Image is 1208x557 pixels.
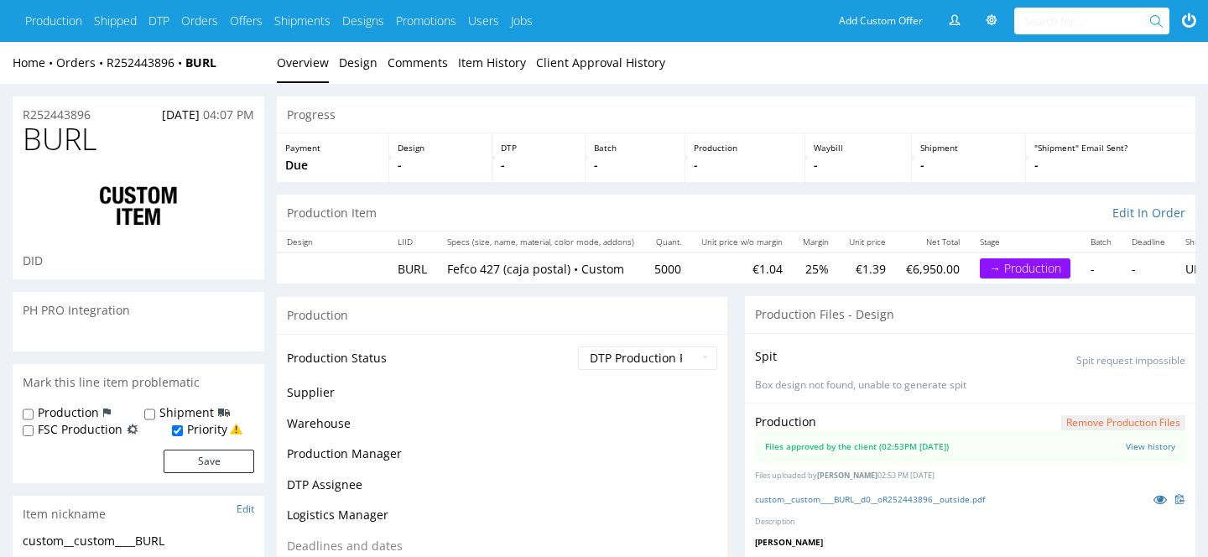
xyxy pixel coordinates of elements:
img: ico-item-custom-a8f9c3db6a5631ce2f509e228e8b95abde266dc4376634de7b166047de09ff05.png [71,173,206,240]
p: - [694,157,797,174]
p: Fefco 427 (caja postal) • Custom [447,261,634,278]
p: DTP [501,142,576,154]
a: Item History [458,42,526,83]
span: [PERSON_NAME] [755,536,823,548]
th: LIID [388,232,437,252]
td: €1.04 [691,252,793,284]
a: Home [13,55,56,70]
a: Design [339,42,377,83]
th: Unit price w/o margin [691,232,793,252]
td: €6,950.00 [896,252,970,284]
a: Edit [237,502,254,516]
a: Add Custom Offer [830,8,932,34]
th: Batch [1080,232,1122,252]
p: Payment [285,142,380,154]
div: Production Files - Design [745,296,1195,333]
td: Warehouse [287,414,574,445]
p: Spit [755,348,777,365]
a: Edit In Order [1112,205,1185,221]
td: - [1080,252,1122,284]
p: Spit request impossible [1076,354,1185,368]
p: - [920,157,1018,174]
a: BURL [185,55,216,70]
a: R252443896 [23,107,91,123]
th: Margin [793,232,839,252]
th: Net Total [896,232,970,252]
p: Box design not found, unable to generate spit [755,378,1185,393]
span: [PERSON_NAME] [817,470,877,481]
span: BURL [23,122,96,156]
p: - [594,157,676,174]
td: Production Manager [287,444,574,475]
p: Files uploaded by 02:53 PM [DATE] [755,471,1185,482]
div: custom__custom____BURL [23,533,254,549]
td: Supplier [287,383,574,414]
p: - [814,157,903,174]
a: Shipped [94,13,137,29]
td: BURL [388,252,437,284]
th: Design [277,232,388,252]
td: DTP Assignee [287,475,574,506]
p: Description [755,517,1185,528]
th: Quant. [644,232,691,252]
a: Designs [342,13,384,29]
label: FSC Production [38,421,122,438]
label: Priority [187,421,227,438]
td: Logistics Manager [287,505,574,536]
a: R252443896 [107,55,185,70]
p: Batch [594,142,676,154]
a: Overview [277,42,329,83]
th: Unit price [839,232,896,252]
p: Due [285,157,380,174]
img: yellow_warning_triangle.png [230,423,242,435]
div: PH PRO Integration [13,292,264,329]
img: icon-shipping-flag.svg [218,404,230,421]
a: Comments [388,42,448,83]
div: Item nickname [13,496,264,533]
td: 5000 [644,252,691,284]
a: Client Approval History [536,42,665,83]
th: Deadline [1122,232,1175,252]
a: Users [468,13,499,29]
a: Orders [181,13,218,29]
p: Design [398,142,484,154]
a: Production [25,13,82,29]
a: Offers [230,13,263,29]
a: Promotions [396,13,456,29]
img: clipboard.svg [1175,494,1185,504]
a: custom__custom____BURL__d0__oR252443896__outside.pdf [755,493,985,505]
input: Search for... [1024,8,1153,34]
p: - [398,157,484,174]
p: - [501,157,576,174]
span: [DATE] [162,107,200,122]
div: Production [277,296,727,334]
span: DID [23,252,43,268]
a: Orders [56,55,107,70]
td: - [1122,252,1175,284]
p: Production Item [287,205,377,221]
p: - [1034,157,1187,174]
td: Production Status [287,345,574,383]
p: "Shipment" Email Sent? [1034,142,1187,154]
button: Save [164,450,254,473]
a: View history [1126,440,1175,452]
th: Specs (size, name, material, color mode, addons) [437,232,644,252]
label: Production [38,404,99,421]
p: Production [755,414,816,430]
a: Shipments [274,13,331,29]
a: DTP [148,13,169,29]
th: Stage [970,232,1080,252]
p: Shipment [920,142,1018,154]
button: Remove production files [1061,415,1185,431]
a: Jobs [511,13,533,29]
div: → Production [980,258,1070,278]
img: icon-production-flag.svg [103,404,111,421]
label: Shipment [159,404,214,421]
p: Waybill [814,142,903,154]
td: 25% [793,252,839,284]
div: Progress [277,96,1195,133]
img: icon-fsc-production-flag.svg [127,421,138,438]
td: €1.39 [839,252,896,284]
